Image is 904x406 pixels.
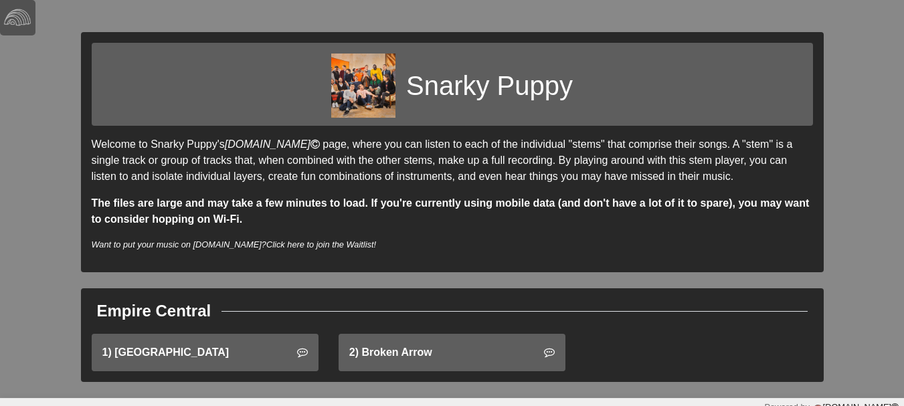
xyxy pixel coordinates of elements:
[97,299,211,323] div: Empire Central
[92,136,813,185] p: Welcome to Snarky Puppy's page, where you can listen to each of the individual "stems" that compr...
[266,239,376,249] a: Click here to join the Waitlist!
[92,334,319,371] a: 1) [GEOGRAPHIC_DATA]
[339,334,565,371] a: 2) Broken Arrow
[4,4,31,31] img: logo-white-4c48a5e4bebecaebe01ca5a9d34031cfd3d4ef9ae749242e8c4bf12ef99f53e8.png
[92,239,377,249] i: Want to put your music on [DOMAIN_NAME]?
[92,197,810,225] strong: The files are large and may take a few minutes to load. If you're currently using mobile data (an...
[225,138,323,150] a: [DOMAIN_NAME]
[331,54,395,118] img: b0ce2f957c79ba83289fe34b867a9dd4feee80d7bacaab490a73b75327e063d4.jpg
[406,70,573,102] h1: Snarky Puppy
